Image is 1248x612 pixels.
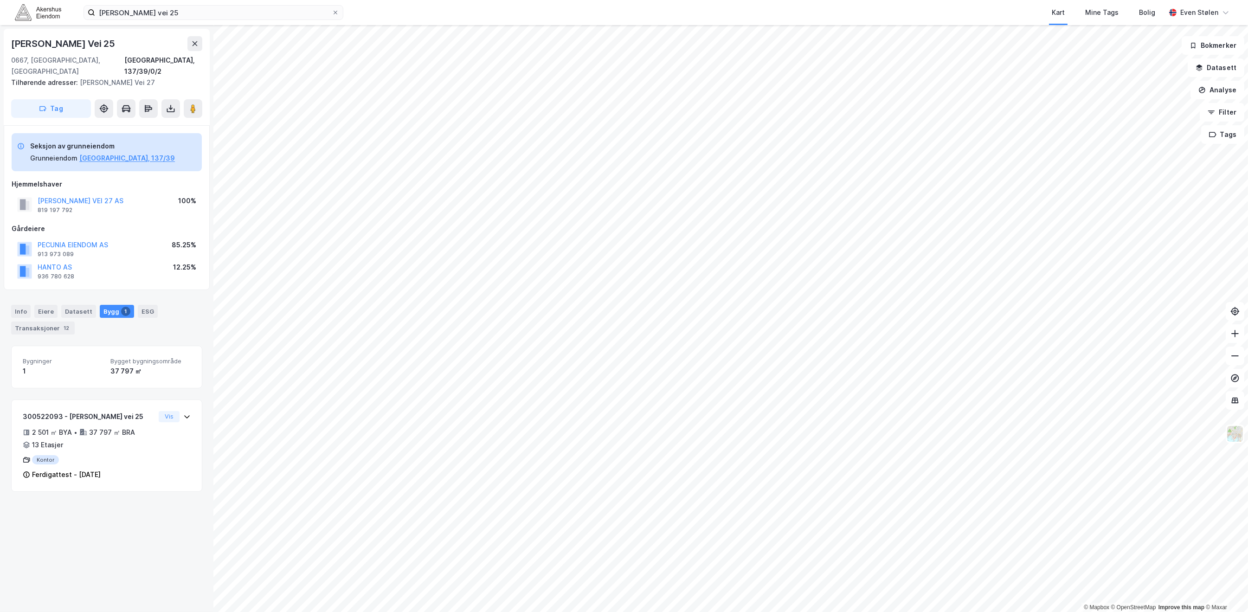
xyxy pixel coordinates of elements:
[34,305,58,318] div: Eiere
[11,99,91,118] button: Tag
[110,357,191,365] span: Bygget bygningsområde
[15,4,61,20] img: akershus-eiendom-logo.9091f326c980b4bce74ccdd9f866810c.svg
[11,305,31,318] div: Info
[23,411,155,422] div: 300522093 - [PERSON_NAME] vei 25
[178,195,196,206] div: 100%
[1139,7,1155,18] div: Bolig
[159,411,180,422] button: Vis
[11,77,195,88] div: [PERSON_NAME] Vei 27
[89,427,135,438] div: 37 797 ㎡ BRA
[74,429,77,436] div: •
[1085,7,1119,18] div: Mine Tags
[1190,81,1244,99] button: Analyse
[1180,7,1218,18] div: Even Stølen
[23,366,103,377] div: 1
[172,239,196,251] div: 85.25%
[1188,58,1244,77] button: Datasett
[11,322,75,335] div: Transaksjoner
[32,427,72,438] div: 2 501 ㎡ BYA
[11,36,117,51] div: [PERSON_NAME] Vei 25
[79,153,175,164] button: [GEOGRAPHIC_DATA], 137/39
[1226,425,1244,443] img: Z
[173,262,196,273] div: 12.25%
[61,305,96,318] div: Datasett
[11,78,80,86] span: Tilhørende adresser:
[1182,36,1244,55] button: Bokmerker
[1052,7,1065,18] div: Kart
[23,357,103,365] span: Bygninger
[100,305,134,318] div: Bygg
[11,55,124,77] div: 0667, [GEOGRAPHIC_DATA], [GEOGRAPHIC_DATA]
[1200,103,1244,122] button: Filter
[95,6,332,19] input: Søk på adresse, matrikkel, gårdeiere, leietakere eller personer
[110,366,191,377] div: 37 797 ㎡
[30,153,77,164] div: Grunneiendom
[1084,604,1109,611] a: Mapbox
[38,251,74,258] div: 913 973 089
[1201,125,1244,144] button: Tags
[32,469,101,480] div: Ferdigattest - [DATE]
[138,305,158,318] div: ESG
[30,141,175,152] div: Seksjon av grunneiendom
[1111,604,1156,611] a: OpenStreetMap
[12,223,202,234] div: Gårdeiere
[38,273,74,280] div: 936 780 628
[62,323,71,333] div: 12
[1158,604,1204,611] a: Improve this map
[1202,567,1248,612] div: Kontrollprogram for chat
[12,179,202,190] div: Hjemmelshaver
[1202,567,1248,612] iframe: Chat Widget
[124,55,202,77] div: [GEOGRAPHIC_DATA], 137/39/0/2
[121,307,130,316] div: 1
[32,439,63,451] div: 13 Etasjer
[38,206,72,214] div: 819 197 792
